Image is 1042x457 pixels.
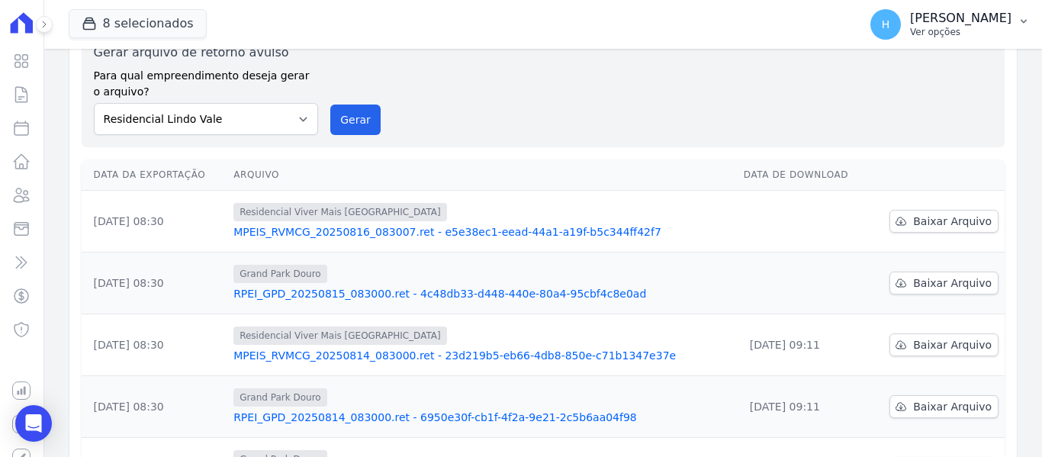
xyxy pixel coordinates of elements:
[94,43,319,62] label: Gerar arquivo de retorno avulso
[15,405,52,442] div: Open Intercom Messenger
[889,333,999,356] a: Baixar Arquivo
[233,388,327,407] span: Grand Park Douro
[889,272,999,294] a: Baixar Arquivo
[913,337,992,352] span: Baixar Arquivo
[330,105,381,135] button: Gerar
[233,327,447,345] span: Residencial Viver Mais [GEOGRAPHIC_DATA]
[82,253,228,314] td: [DATE] 08:30
[233,224,732,240] a: MPEIS_RVMCG_20250816_083007.ret - e5e38ec1-eead-44a1-a19f-b5c344ff42f7
[233,348,732,363] a: MPEIS_RVMCG_20250814_083000.ret - 23d219b5-eb66-4db8-850e-c71b1347e37e
[233,203,447,221] span: Residencial Viver Mais [GEOGRAPHIC_DATA]
[233,286,732,301] a: RPEI_GPD_20250815_083000.ret - 4c48db33-d448-440e-80a4-95cbf4c8e0ad
[889,210,999,233] a: Baixar Arquivo
[82,376,228,438] td: [DATE] 08:30
[69,9,207,38] button: 8 selecionados
[82,159,228,191] th: Data da Exportação
[233,265,327,283] span: Grand Park Douro
[82,314,228,376] td: [DATE] 08:30
[227,159,738,191] th: Arquivo
[910,26,1011,38] p: Ver opções
[738,314,869,376] td: [DATE] 09:11
[738,376,869,438] td: [DATE] 09:11
[233,410,732,425] a: RPEI_GPD_20250814_083000.ret - 6950e30f-cb1f-4f2a-9e21-2c5b6aa04f98
[882,19,890,30] span: H
[913,275,992,291] span: Baixar Arquivo
[913,399,992,414] span: Baixar Arquivo
[82,191,228,253] td: [DATE] 08:30
[913,214,992,229] span: Baixar Arquivo
[889,395,999,418] a: Baixar Arquivo
[738,159,869,191] th: Data de Download
[858,3,1042,46] button: H [PERSON_NAME] Ver opções
[910,11,1011,26] p: [PERSON_NAME]
[94,62,319,100] label: Para qual empreendimento deseja gerar o arquivo?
